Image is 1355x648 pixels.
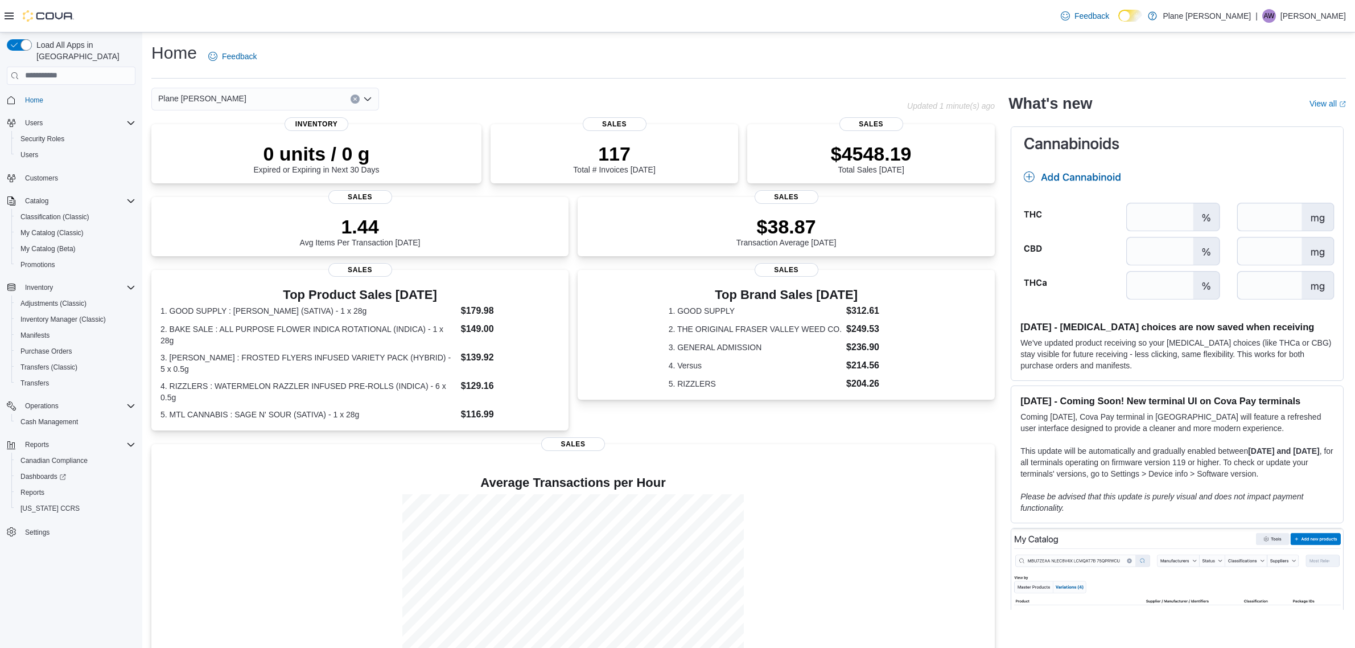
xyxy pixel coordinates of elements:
a: Purchase Orders [16,344,77,358]
a: Transfers (Classic) [16,360,82,374]
span: Inventory [25,283,53,292]
span: Sales [755,263,818,277]
button: Operations [20,399,63,413]
p: Coming [DATE], Cova Pay terminal in [GEOGRAPHIC_DATA] will feature a refreshed user interface des... [1020,411,1334,434]
dt: 1. GOOD SUPPLY : [PERSON_NAME] (SATIVA) - 1 x 28g [160,305,456,317]
span: Transfers [20,379,49,388]
h3: Top Product Sales [DATE] [160,288,559,302]
a: Transfers [16,376,53,390]
span: Catalog [20,194,135,208]
div: Transaction Average [DATE] [736,215,837,247]
a: Classification (Classic) [16,210,94,224]
p: $38.87 [736,215,837,238]
p: We've updated product receiving so your [MEDICAL_DATA] choices (like THCa or CBG) stay visible fo... [1020,337,1334,371]
p: 1.44 [300,215,421,238]
p: Plane [PERSON_NAME] [1163,9,1251,23]
span: My Catalog (Beta) [16,242,135,256]
a: [US_STATE] CCRS [16,502,84,515]
dt: 4. RIZZLERS : WATERMELON RAZZLER INFUSED PRE-ROLLS (INDICA) - 6 x 0.5g [160,380,456,403]
span: Plane [PERSON_NAME] [158,92,246,105]
button: Canadian Compliance [11,453,140,469]
span: Purchase Orders [20,347,72,356]
nav: Complex example [7,87,135,570]
span: Users [20,116,135,130]
button: Manifests [11,327,140,343]
dd: $129.16 [461,379,559,393]
dd: $179.98 [461,304,559,318]
p: 117 [573,142,655,165]
span: Users [20,150,38,159]
button: Catalog [2,193,140,209]
strong: [DATE] and [DATE] [1248,446,1319,456]
span: Manifests [16,329,135,342]
button: Transfers (Classic) [11,359,140,375]
span: Customers [25,174,58,183]
span: [US_STATE] CCRS [20,504,80,513]
span: Reports [16,486,135,499]
a: Settings [20,526,54,539]
div: Total Sales [DATE] [831,142,912,174]
span: Operations [20,399,135,413]
button: [US_STATE] CCRS [11,501,140,516]
span: Sales [541,437,605,451]
span: Feedback [1074,10,1109,22]
button: Purchase Orders [11,343,140,359]
span: Adjustments (Classic) [16,297,135,310]
span: Security Roles [16,132,135,146]
a: Home [20,93,48,107]
span: Sales [583,117,646,131]
dt: 4. Versus [669,360,842,371]
span: Security Roles [20,134,64,143]
h1: Home [151,42,197,64]
dd: $236.90 [846,341,904,354]
a: Reports [16,486,49,499]
button: Catalog [20,194,53,208]
h3: [DATE] - [MEDICAL_DATA] choices are now saved when receiving [1020,321,1334,333]
button: Reports [11,485,140,501]
span: My Catalog (Beta) [20,244,76,253]
h3: Top Brand Sales [DATE] [669,288,904,302]
span: Promotions [16,258,135,272]
button: Settings [2,523,140,540]
span: Classification (Classic) [16,210,135,224]
a: Adjustments (Classic) [16,297,91,310]
dt: 3. GENERAL ADMISSION [669,342,842,353]
dt: 1. GOOD SUPPLY [669,305,842,317]
span: Adjustments (Classic) [20,299,87,308]
dd: $139.92 [461,351,559,364]
span: Reports [20,438,135,452]
span: Sales [755,190,818,204]
button: Clear input [351,95,360,104]
p: [PERSON_NAME] [1280,9,1346,23]
button: Reports [2,437,140,453]
span: Cash Management [20,417,78,426]
button: Inventory Manager (Classic) [11,311,140,327]
span: Home [25,96,43,105]
span: Home [20,93,135,107]
span: Transfers [16,376,135,390]
span: Cash Management [16,415,135,429]
svg: External link [1339,101,1346,108]
button: Adjustments (Classic) [11,296,140,311]
span: Load All Apps in [GEOGRAPHIC_DATA] [32,39,135,62]
span: Transfers (Classic) [20,363,77,372]
div: Expired or Expiring in Next 30 Days [254,142,380,174]
dt: 5. RIZZLERS [669,378,842,389]
button: Transfers [11,375,140,391]
span: Inventory [285,117,348,131]
button: Users [20,116,47,130]
span: Classification (Classic) [20,212,89,222]
h2: What's new [1008,95,1092,113]
a: Canadian Compliance [16,454,92,467]
button: My Catalog (Classic) [11,225,140,241]
a: Dashboards [16,470,71,483]
em: Please be advised that this update is purely visual and does not impact payment functionality. [1020,492,1303,512]
span: Manifests [20,331,50,340]
span: Inventory [20,281,135,294]
dt: 2. THE ORIGINAL FRASER VALLEY WEED CO. [669,323,842,335]
a: Dashboards [11,469,140,485]
dd: $116.99 [461,408,559,421]
dd: $214.56 [846,359,904,372]
dd: $312.61 [846,304,904,318]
